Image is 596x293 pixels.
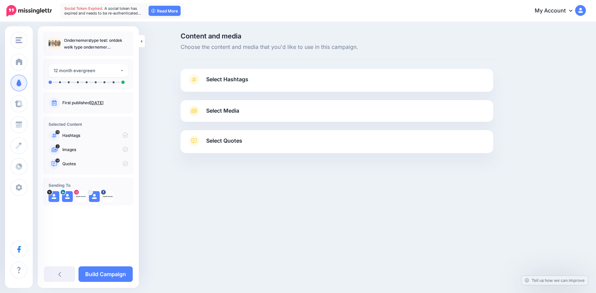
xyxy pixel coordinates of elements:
[49,37,61,49] img: eba8b99a10199d3c77d868f7e24310de_thumb.jpg
[187,74,487,92] a: Select Hashtags
[49,191,59,202] img: user_default_image.png
[62,100,128,106] p: First published
[181,43,493,52] span: Choose the content and media that you'd like to use in this campaign.
[149,6,181,16] a: Read More
[90,100,103,105] a: [DATE]
[54,67,120,75] div: 12 month evergreen
[62,191,73,202] img: user_default_image.png
[49,64,128,77] button: 12 month evergreen
[75,191,86,202] img: 435721182_407798108555349_8639478500506342936_n-bsa153201.jpg
[56,144,60,148] span: 2
[89,191,100,202] img: user_default_image.png
[56,130,60,134] span: 13
[528,3,586,19] a: My Account
[64,6,141,16] span: A social token has expired and needs to be re-authenticated…
[62,133,128,139] p: Hashtags
[522,276,588,285] a: Tell us how we can improve
[102,191,113,202] img: 434449828_122100569828268527_5310244821943214673_n-bsa153185.jpg
[62,161,128,167] p: Quotes
[56,158,60,163] span: 14
[181,33,493,39] span: Content and media
[64,37,128,51] p: Ondernemerstype test: ontdek welk type ondernemer [PERSON_NAME]
[49,183,128,188] h4: Sending To
[187,136,487,153] a: Select Quotes
[64,6,103,11] span: Social Token Expired.
[206,75,248,84] span: Select Hashtags
[206,106,239,115] span: Select Media
[206,136,242,145] span: Select Quotes
[15,37,22,43] img: menu.png
[187,106,487,116] a: Select Media
[6,5,52,17] img: Missinglettr
[62,147,128,153] p: Images
[49,122,128,127] h4: Selected Content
